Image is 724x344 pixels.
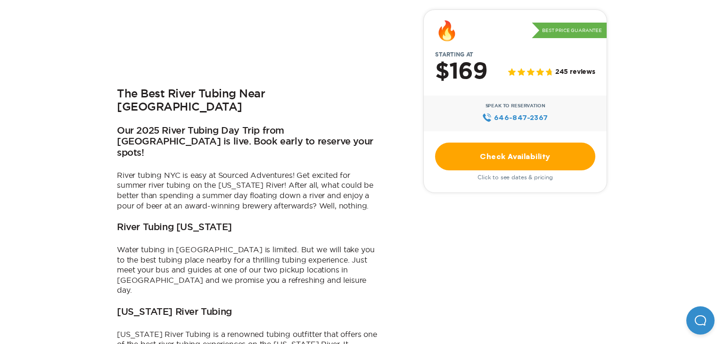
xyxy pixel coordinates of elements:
h2: The Best River Tubing Near [GEOGRAPHIC_DATA] [117,88,381,114]
p: River tubing NYC is easy at Sourced Adventures! Get excited for summer river tubing on the [US_ST... [117,170,381,211]
h3: Our 2025 River Tubing Day Trip from [GEOGRAPHIC_DATA] is live. Book early to reserve your spots! [117,126,381,159]
div: 🔥 [435,21,459,40]
span: 245 reviews [555,69,595,77]
span: Click to see dates & pricing [477,174,553,181]
p: Water tubing in [GEOGRAPHIC_DATA] is limited. But we will take you to the best tubing place nearb... [117,245,381,296]
p: Best Price Guarantee [532,23,607,39]
span: Starting at [424,51,485,58]
a: Check Availability [435,143,595,170]
h3: [US_STATE] River Tubing [117,307,232,318]
iframe: Help Scout Beacon - Open [686,306,715,335]
a: 646‍-847‍-2367 [482,112,548,123]
h2: $169 [435,60,487,84]
span: Speak to Reservation [485,103,545,109]
h3: River Tubing [US_STATE] [117,222,232,233]
span: 646‍-847‍-2367 [494,112,548,123]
